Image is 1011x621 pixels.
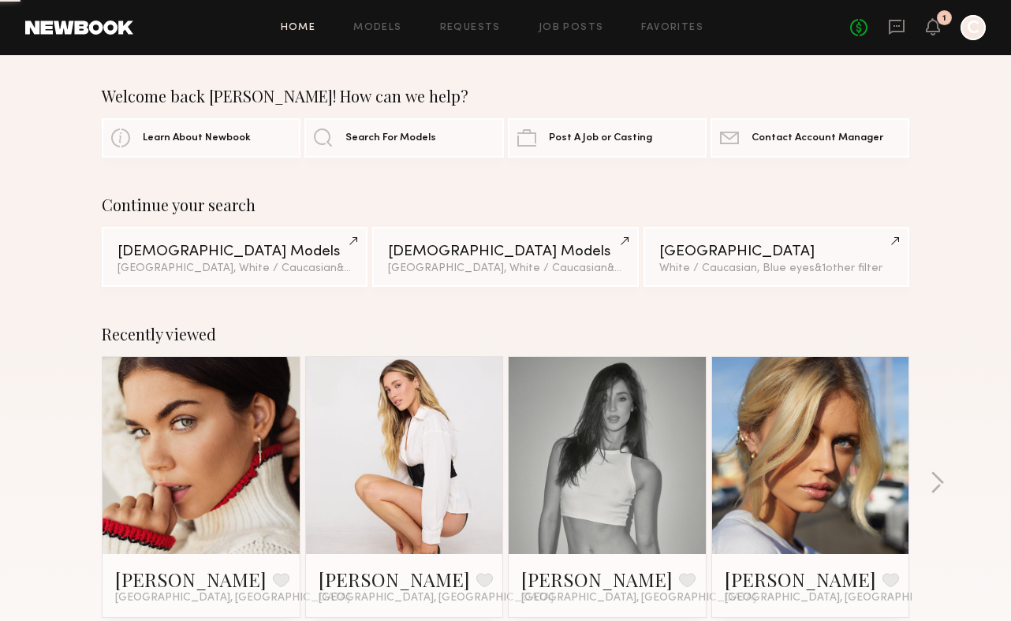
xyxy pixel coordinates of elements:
[337,263,412,273] span: & 2 other filter s
[607,263,683,273] span: & 2 other filter s
[711,118,909,158] a: Contact Account Manager
[319,567,470,592] a: [PERSON_NAME]
[372,227,638,287] a: [DEMOGRAPHIC_DATA] Models[GEOGRAPHIC_DATA], White / Caucasian&2other filters
[388,263,622,274] div: [GEOGRAPHIC_DATA], White / Caucasian
[644,227,909,287] a: [GEOGRAPHIC_DATA]White / Caucasian, Blue eyes&1other filter
[641,23,703,33] a: Favorites
[319,592,554,604] span: [GEOGRAPHIC_DATA], [GEOGRAPHIC_DATA]
[115,592,350,604] span: [GEOGRAPHIC_DATA], [GEOGRAPHIC_DATA]
[281,23,316,33] a: Home
[102,227,367,287] a: [DEMOGRAPHIC_DATA] Models[GEOGRAPHIC_DATA], White / Caucasian&2other filters
[440,23,501,33] a: Requests
[118,244,352,259] div: [DEMOGRAPHIC_DATA] Models
[102,118,300,158] a: Learn About Newbook
[304,118,503,158] a: Search For Models
[961,15,986,40] a: C
[815,263,882,273] span: & 1 other filter
[102,87,909,106] div: Welcome back [PERSON_NAME]! How can we help?
[659,263,893,274] div: White / Caucasian, Blue eyes
[345,133,436,143] span: Search For Models
[521,592,756,604] span: [GEOGRAPHIC_DATA], [GEOGRAPHIC_DATA]
[353,23,401,33] a: Models
[659,244,893,259] div: [GEOGRAPHIC_DATA]
[388,244,622,259] div: [DEMOGRAPHIC_DATA] Models
[118,263,352,274] div: [GEOGRAPHIC_DATA], White / Caucasian
[102,325,909,344] div: Recently viewed
[115,567,267,592] a: [PERSON_NAME]
[143,133,251,143] span: Learn About Newbook
[725,567,876,592] a: [PERSON_NAME]
[942,14,946,23] div: 1
[521,567,673,592] a: [PERSON_NAME]
[752,133,883,143] span: Contact Account Manager
[508,118,707,158] a: Post A Job or Casting
[549,133,652,143] span: Post A Job or Casting
[725,592,960,604] span: [GEOGRAPHIC_DATA], [GEOGRAPHIC_DATA]
[102,195,909,214] div: Continue your search
[539,23,604,33] a: Job Posts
